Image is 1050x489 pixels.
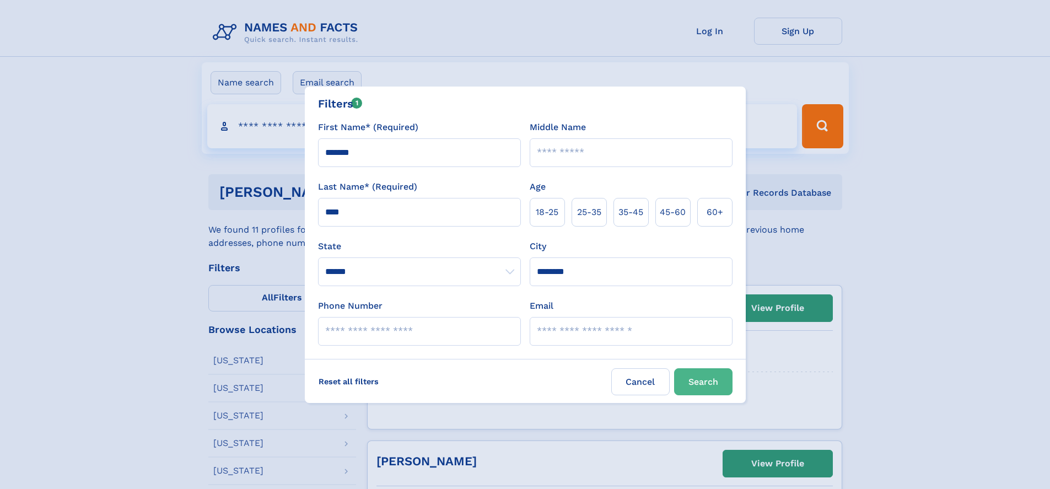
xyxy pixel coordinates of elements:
[707,206,723,219] span: 60+
[318,299,383,313] label: Phone Number
[660,206,686,219] span: 45‑60
[318,95,363,112] div: Filters
[318,240,521,253] label: State
[611,368,670,395] label: Cancel
[318,121,418,134] label: First Name* (Required)
[577,206,601,219] span: 25‑35
[318,180,417,194] label: Last Name* (Required)
[536,206,558,219] span: 18‑25
[530,240,546,253] label: City
[674,368,733,395] button: Search
[530,180,546,194] label: Age
[530,121,586,134] label: Middle Name
[618,206,643,219] span: 35‑45
[530,299,553,313] label: Email
[311,368,386,395] label: Reset all filters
